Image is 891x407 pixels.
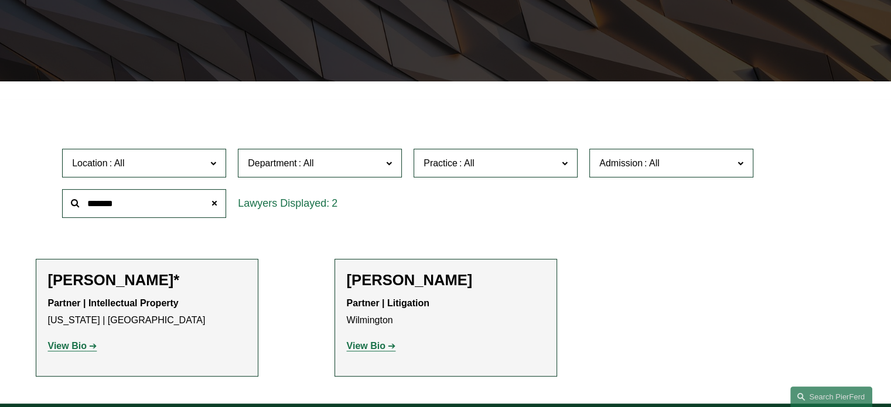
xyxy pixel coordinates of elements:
p: Wilmington [347,295,545,329]
span: Admission [599,158,643,168]
span: Practice [424,158,458,168]
a: View Bio [347,341,396,351]
strong: Partner | Litigation [347,298,429,308]
a: View Bio [48,341,97,351]
h2: [PERSON_NAME] [347,271,545,289]
span: Department [248,158,297,168]
strong: View Bio [48,341,87,351]
strong: Partner | Intellectual Property [48,298,179,308]
a: Search this site [790,387,872,407]
span: Location [72,158,108,168]
span: 2 [332,197,337,209]
strong: View Bio [347,341,385,351]
p: [US_STATE] | [GEOGRAPHIC_DATA] [48,295,246,329]
h2: [PERSON_NAME]* [48,271,246,289]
